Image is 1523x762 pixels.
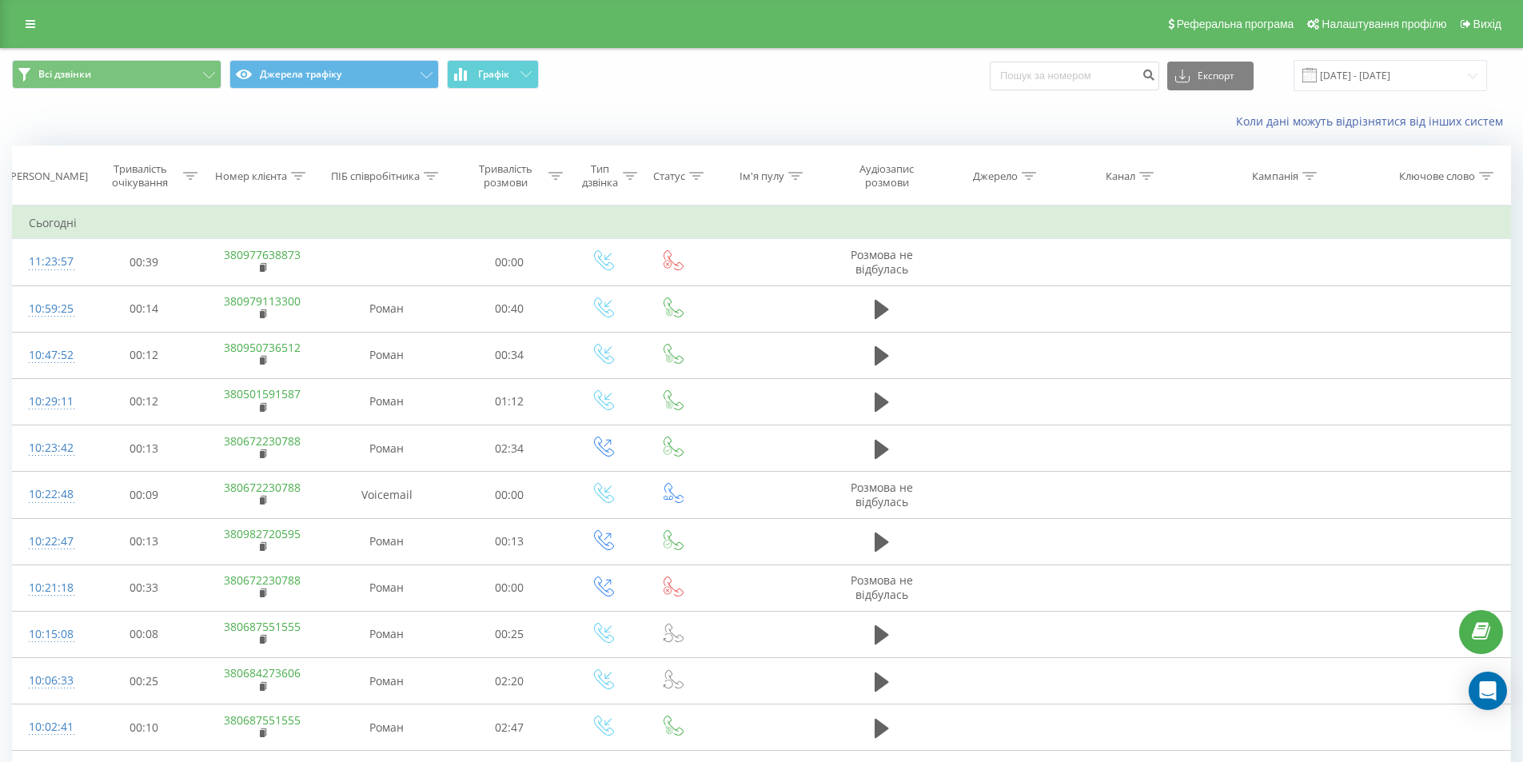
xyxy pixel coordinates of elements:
[29,572,70,604] div: 10:21:18
[478,69,509,80] span: Графік
[452,704,568,751] td: 02:47
[322,565,452,611] td: Роман
[86,565,202,611] td: 00:33
[322,611,452,657] td: Роман
[224,712,301,728] a: 380687551555
[973,170,1018,183] div: Джерело
[29,293,70,325] div: 10:59:25
[12,60,221,89] button: Всі дзвінки
[86,378,202,425] td: 00:12
[452,611,568,657] td: 00:25
[38,68,91,81] span: Всі дзвінки
[224,340,301,355] a: 380950736512
[86,472,202,518] td: 00:09
[86,239,202,285] td: 00:39
[840,162,933,190] div: Аудіозапис розмови
[1322,18,1446,30] span: Налаштування профілю
[215,170,287,183] div: Номер клієнта
[740,170,784,183] div: Ім'я пулу
[29,712,70,743] div: 10:02:41
[452,332,568,378] td: 00:34
[29,479,70,510] div: 10:22:48
[581,162,619,190] div: Тип дзвінка
[29,433,70,464] div: 10:23:42
[224,619,301,634] a: 380687551555
[851,247,913,277] span: Розмова не відбулась
[1252,170,1298,183] div: Кампанія
[29,665,70,696] div: 10:06:33
[224,572,301,588] a: 380672230788
[990,62,1159,90] input: Пошук за номером
[322,425,452,472] td: Роман
[224,247,301,262] a: 380977638873
[101,162,180,190] div: Тривалість очікування
[224,665,301,680] a: 380684273606
[1469,672,1507,710] div: Open Intercom Messenger
[1167,62,1254,90] button: Експорт
[322,332,452,378] td: Роман
[29,526,70,557] div: 10:22:47
[224,433,301,449] a: 380672230788
[1473,18,1501,30] span: Вихід
[86,425,202,472] td: 00:13
[452,285,568,332] td: 00:40
[224,293,301,309] a: 380979113300
[29,340,70,371] div: 10:47:52
[229,60,439,89] button: Джерела трафіку
[322,472,452,518] td: Voicemail
[29,246,70,277] div: 11:23:57
[452,239,568,285] td: 00:00
[331,170,420,183] div: ПІБ співробітника
[452,518,568,565] td: 00:13
[29,619,70,650] div: 10:15:08
[86,658,202,704] td: 00:25
[1177,18,1294,30] span: Реферальна програма
[452,658,568,704] td: 02:20
[86,332,202,378] td: 00:12
[86,518,202,565] td: 00:13
[224,386,301,401] a: 380501591587
[452,378,568,425] td: 01:12
[322,658,452,704] td: Роман
[13,207,1511,239] td: Сьогодні
[322,378,452,425] td: Роман
[322,285,452,332] td: Роман
[224,526,301,541] a: 380982720595
[452,425,568,472] td: 02:34
[224,480,301,495] a: 380672230788
[7,170,88,183] div: [PERSON_NAME]
[452,472,568,518] td: 00:00
[322,704,452,751] td: Роман
[86,285,202,332] td: 00:14
[452,565,568,611] td: 00:00
[851,572,913,602] span: Розмова не відбулась
[1236,114,1511,129] a: Коли дані можуть відрізнятися вiд інших систем
[447,60,539,89] button: Графік
[1399,170,1475,183] div: Ключове слово
[851,480,913,509] span: Розмова не відбулась
[653,170,685,183] div: Статус
[322,518,452,565] td: Роман
[466,162,545,190] div: Тривалість розмови
[86,704,202,751] td: 00:10
[86,611,202,657] td: 00:08
[29,386,70,417] div: 10:29:11
[1106,170,1135,183] div: Канал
